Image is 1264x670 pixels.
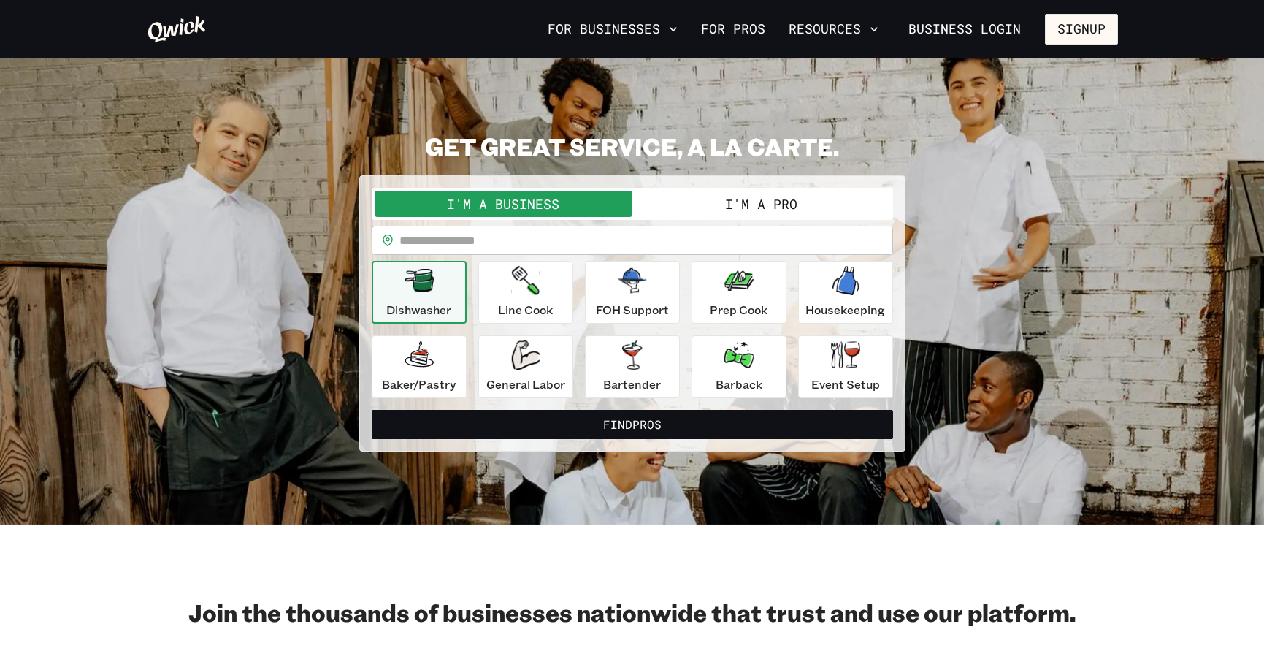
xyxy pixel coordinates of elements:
[478,261,573,324] button: Line Cook
[382,376,456,393] p: Baker/Pastry
[632,191,890,217] button: I'm a Pro
[372,410,893,439] button: FindPros
[798,335,893,398] button: Event Setup
[783,17,884,42] button: Resources
[386,301,451,319] p: Dishwasher
[603,376,661,393] p: Bartender
[695,17,771,42] a: For Pros
[692,261,786,324] button: Prep Cook
[798,261,893,324] button: Housekeeping
[372,261,467,324] button: Dishwasher
[486,376,565,393] p: General Labor
[692,335,786,398] button: Barback
[498,301,553,319] p: Line Cook
[372,335,467,398] button: Baker/Pastry
[596,301,669,319] p: FOH Support
[896,14,1033,45] a: Business Login
[585,335,680,398] button: Bartender
[359,132,905,161] h2: GET GREAT SERVICE, A LA CARTE.
[716,376,762,393] p: Barback
[147,598,1118,627] h2: Join the thousands of businesses nationwide that trust and use our platform.
[1045,14,1118,45] button: Signup
[375,191,632,217] button: I'm a Business
[542,17,683,42] button: For Businesses
[710,301,767,319] p: Prep Cook
[805,301,885,319] p: Housekeeping
[478,335,573,398] button: General Labor
[811,376,880,393] p: Event Setup
[585,261,680,324] button: FOH Support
